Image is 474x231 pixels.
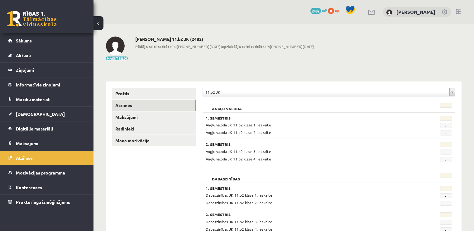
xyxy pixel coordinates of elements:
a: [DEMOGRAPHIC_DATA] [8,107,86,121]
a: Atzīmes [8,151,86,165]
span: 0 [328,8,334,14]
a: 2482 mP [310,8,327,13]
span: Dabaszinības JK 11.b2 klase 3. ieskaite [206,219,272,224]
a: Atzīmes [112,100,196,111]
span: - [440,201,452,206]
a: Mācību materiāli [8,92,86,106]
span: Digitālie materiāli [16,126,53,131]
span: Angļu valoda JK 11.b2 klase 1. ieskaite [206,122,271,127]
span: 04:[PHONE_NUMBER][DATE] 19:[PHONE_NUMBER][DATE] [135,44,314,49]
span: - [440,150,452,155]
span: [DEMOGRAPHIC_DATA] [16,111,65,117]
b: Pēdējo reizi redzēts [135,44,171,49]
b: Iepriekšējo reizi redzēts [221,44,265,49]
legend: Ziņojumi [16,63,86,77]
span: mP [322,8,327,13]
a: Rīgas 1. Tālmācības vidusskola [7,11,57,27]
a: 11.b2 JK [203,88,455,96]
a: Aktuāli [8,48,86,62]
legend: Maksājumi [16,136,86,150]
span: Aktuāli [16,52,31,58]
a: Sākums [8,33,86,48]
img: Jekaterina Larkina [386,9,392,16]
a: 0 xp [328,8,342,13]
span: Mācību materiāli [16,96,50,102]
legend: Informatīvie ziņojumi [16,77,86,92]
h2: [PERSON_NAME] 11.b2 JK (2482) [135,37,314,42]
a: Profils [112,88,196,99]
span: 2482 [310,8,321,14]
h3: 2. Semestris [206,142,409,146]
span: Atzīmes [16,155,33,161]
span: Proktoringa izmēģinājums [16,199,70,205]
a: Radinieki [112,123,196,135]
a: Digitālie materiāli [8,121,86,136]
span: Konferences [16,184,42,190]
a: Mana motivācija [112,135,196,146]
h3: 1. Semestris [206,186,409,190]
span: - [440,130,452,135]
a: Konferences [8,180,86,194]
a: Motivācijas programma [8,165,86,180]
h3: 1. Semestris [206,116,409,120]
span: Angļu valoda JK 11.b2 klase 3. ieskaite [206,149,271,154]
a: Maksājumi [8,136,86,150]
span: - [440,157,452,162]
a: Informatīvie ziņojumi [8,77,86,92]
h3: 2. Semestris [206,212,409,217]
span: - [440,123,452,128]
span: xp [335,8,339,13]
span: Angļu valoda JK 11.b2 klase 4. ieskaite [206,156,271,161]
img: Jekaterina Larkina [106,37,125,55]
h2: Dabaszinības [206,173,246,179]
span: Dabaszinības JK 11.b2 klase 1. ieskaite [206,193,272,198]
span: Sākums [16,38,32,43]
a: Proktoringa izmēģinājums [8,195,86,209]
a: [PERSON_NAME] [396,9,435,15]
span: 11.b2 JK [205,88,447,96]
span: Angļu valoda JK 11.b2 klase 2. ieskaite [206,130,271,135]
h2: Angļu valoda [206,103,248,109]
a: Ziņojumi [8,63,86,77]
span: Dabaszinības JK 11.b2 klase 2. ieskaite [206,200,272,205]
a: Maksājumi [112,111,196,123]
span: - [440,193,452,198]
span: - [440,220,452,225]
button: Mainīt bildi [106,57,128,60]
span: Motivācijas programma [16,170,65,175]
